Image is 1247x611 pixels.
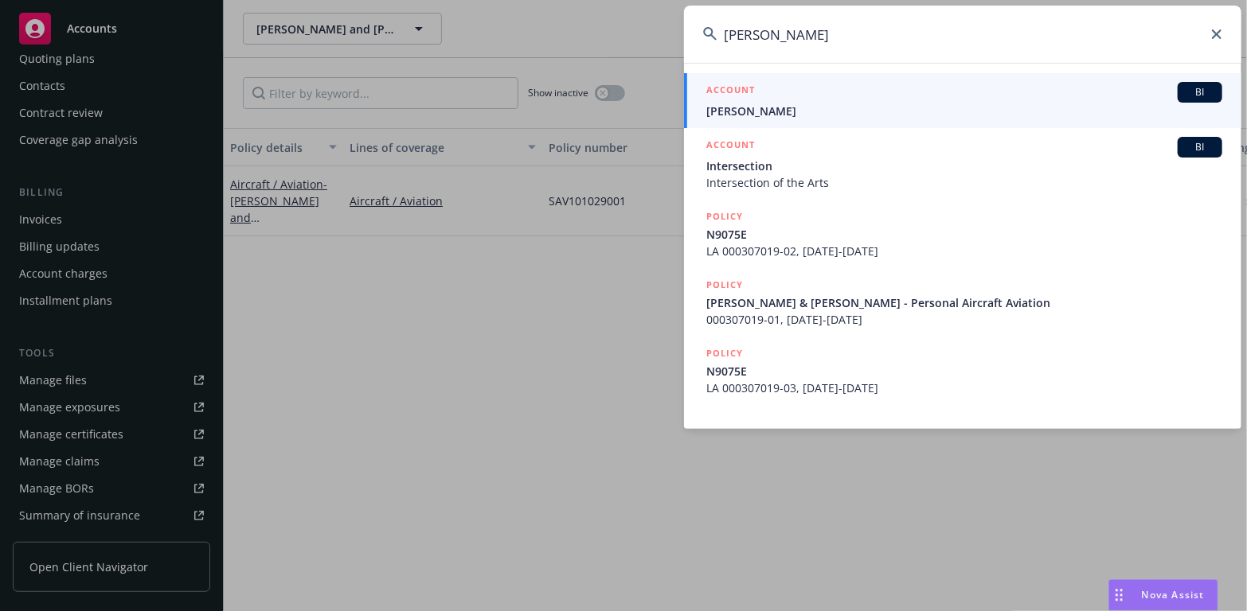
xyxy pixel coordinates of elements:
[706,363,1222,379] span: N9075E
[684,337,1241,405] a: POLICYN9075ELA 000307019-03, [DATE]-[DATE]
[706,311,1222,328] span: 000307019-01, [DATE]-[DATE]
[684,268,1241,337] a: POLICY[PERSON_NAME] & [PERSON_NAME] - Personal Aircraft Aviation000307019-01, [DATE]-[DATE]
[706,277,743,293] h5: POLICY
[1142,588,1205,601] span: Nova Assist
[706,243,1222,259] span: LA 000307019-02, [DATE]-[DATE]
[1184,85,1216,99] span: BI
[684,200,1241,268] a: POLICYN9075ELA 000307019-02, [DATE]-[DATE]
[706,379,1222,396] span: LA 000307019-03, [DATE]-[DATE]
[706,103,1222,119] span: [PERSON_NAME]
[706,226,1222,243] span: N9075E
[706,82,755,101] h5: ACCOUNT
[684,73,1241,128] a: ACCOUNTBI[PERSON_NAME]
[1109,580,1129,610] div: Drag to move
[706,158,1222,174] span: Intersection
[1184,140,1216,154] span: BI
[684,6,1241,63] input: Search...
[1108,579,1218,611] button: Nova Assist
[706,174,1222,191] span: Intersection of the Arts
[706,345,743,361] h5: POLICY
[706,208,743,224] h5: POLICY
[706,137,755,156] h5: ACCOUNT
[706,294,1222,311] span: [PERSON_NAME] & [PERSON_NAME] - Personal Aircraft Aviation
[684,128,1241,200] a: ACCOUNTBIIntersectionIntersection of the Arts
